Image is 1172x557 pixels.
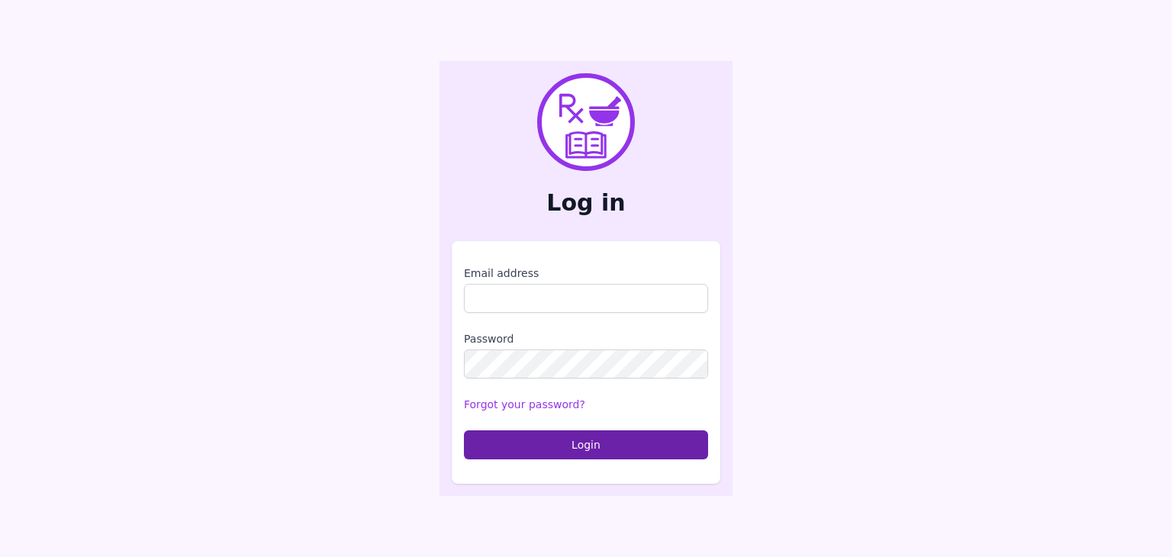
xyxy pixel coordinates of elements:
button: Login [464,430,708,459]
img: PharmXellence Logo [537,73,635,171]
label: Password [464,331,708,346]
label: Email address [464,266,708,281]
h2: Log in [452,189,720,217]
a: Forgot your password? [464,398,585,411]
